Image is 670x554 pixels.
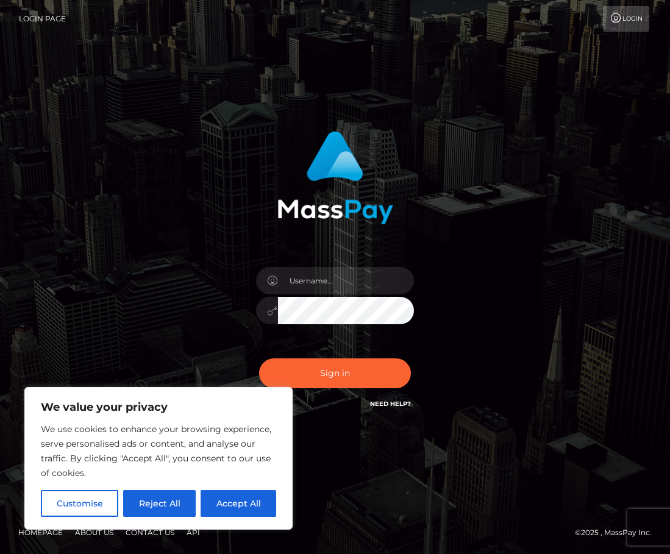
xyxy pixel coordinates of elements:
[41,400,276,414] p: We value your privacy
[259,358,412,388] button: Sign in
[182,523,205,542] a: API
[19,6,66,32] a: Login Page
[603,6,649,32] a: Login
[121,523,179,542] a: Contact Us
[575,526,661,539] div: © 2025 , MassPay Inc.
[41,490,118,517] button: Customise
[123,490,196,517] button: Reject All
[277,131,393,224] img: MassPay Login
[24,387,293,530] div: We value your privacy
[70,523,118,542] a: About Us
[278,267,415,294] input: Username...
[370,400,411,408] a: Need Help?
[41,422,276,480] p: We use cookies to enhance your browsing experience, serve personalised ads or content, and analys...
[201,490,276,517] button: Accept All
[13,523,68,542] a: Homepage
